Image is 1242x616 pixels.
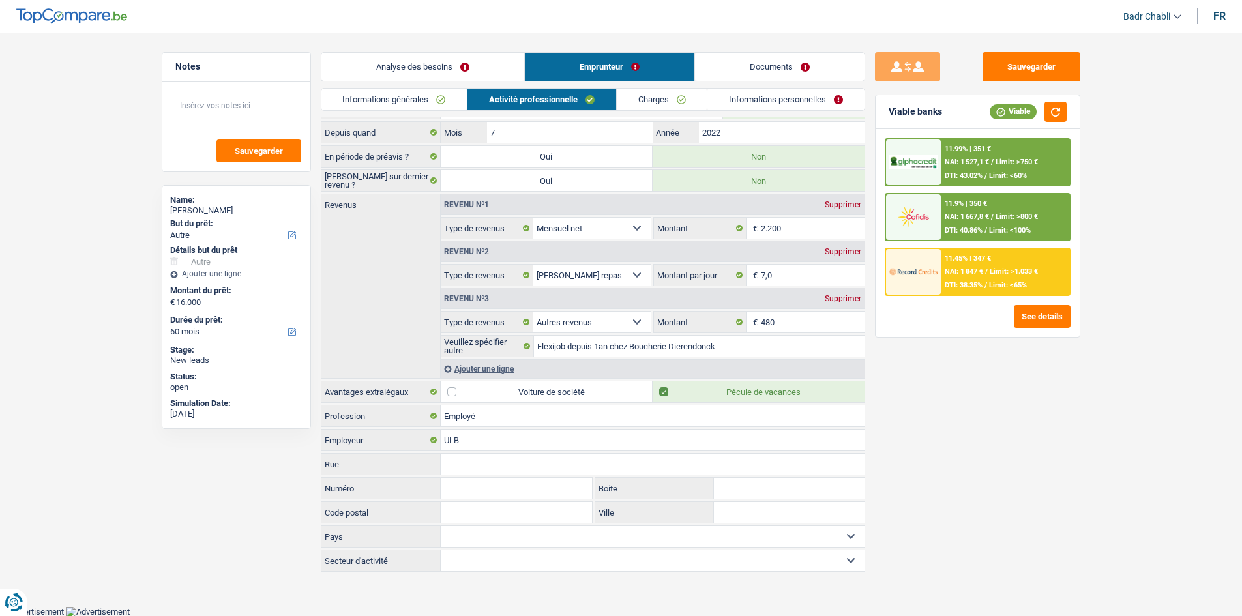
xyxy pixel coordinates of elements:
div: open [170,382,303,392]
span: DTI: 43.02% [945,171,983,180]
span: / [984,226,987,235]
div: Ajouter une ligne [441,359,865,378]
label: Profession [321,405,441,426]
div: Viable [990,104,1037,119]
span: Limit: <65% [989,281,1027,289]
div: Revenu nº3 [441,295,492,302]
label: Oui [441,170,653,191]
label: Type de revenus [441,265,533,286]
span: NAI: 1 667,8 € [945,213,989,221]
label: Non [653,170,865,191]
div: New leads [170,355,303,366]
div: Simulation Date: [170,398,303,409]
button: See details [1014,305,1071,328]
label: Secteur d'activité [321,550,441,571]
span: Limit: <100% [989,226,1031,235]
img: AlphaCredit [889,155,938,170]
input: AAAA [699,122,864,143]
span: NAI: 1 847 € [945,267,983,276]
span: / [991,158,994,166]
span: € [747,265,761,286]
div: Ajouter une ligne [170,269,303,278]
button: Sauvegarder [983,52,1080,81]
a: Informations personnelles [707,89,865,110]
div: Revenu nº2 [441,248,492,256]
span: Badr Chabli [1123,11,1170,22]
div: fr [1213,10,1226,22]
div: [PERSON_NAME] [170,205,303,216]
label: Avantages extralégaux [321,381,441,402]
label: Montant du prêt: [170,286,300,296]
label: En période de préavis ? [321,146,441,167]
h5: Notes [175,61,297,72]
span: € [170,297,175,308]
span: Limit: >1.033 € [990,267,1038,276]
span: Limit: <60% [989,171,1027,180]
label: Pays [321,526,441,547]
label: Employeur [321,430,441,450]
label: Mois [441,122,487,143]
div: 11.99% | 351 € [945,145,991,153]
span: Limit: >800 € [996,213,1038,221]
button: Sauvegarder [216,139,301,162]
label: [PERSON_NAME] sur dernier revenu ? [321,170,441,191]
span: Sauvegarder [235,147,283,155]
a: Informations générales [321,89,467,110]
div: 11.45% | 347 € [945,254,991,263]
label: Montant [654,218,747,239]
span: DTI: 38.35% [945,281,983,289]
span: NAI: 1 527,1 € [945,158,989,166]
label: Rue [321,454,441,475]
img: Record Credits [889,259,938,284]
div: [DATE] [170,409,303,419]
a: Emprunteur [525,53,694,81]
div: Supprimer [821,201,865,209]
img: TopCompare Logo [16,8,127,24]
span: Limit: >750 € [996,158,1038,166]
div: Détails but du prêt [170,245,303,256]
label: Voiture de société [441,381,653,402]
span: € [747,218,761,239]
label: Non [653,146,865,167]
span: / [984,171,987,180]
label: Type de revenus [441,218,533,239]
label: Type de revenus [441,312,533,332]
label: Montant [654,312,747,332]
label: Boite [595,478,714,499]
div: 11.9% | 350 € [945,199,987,208]
div: Supprimer [821,248,865,256]
div: Revenu nº1 [441,201,492,209]
label: Revenus [321,194,440,209]
label: Année [653,122,699,143]
input: Veuillez préciser [534,336,865,357]
label: Ville [595,502,714,523]
label: Numéro [321,478,441,499]
a: Analyse des besoins [321,53,524,81]
span: € [747,312,761,332]
div: Stage: [170,345,303,355]
label: Veuillez spécifier autre [441,336,534,357]
label: Oui [441,146,653,167]
input: MM [487,122,652,143]
label: Montant par jour [654,265,747,286]
div: Status: [170,372,303,382]
label: Depuis quand [321,122,441,143]
div: Viable banks [889,106,942,117]
a: Activité professionnelle [467,89,616,110]
span: / [985,267,988,276]
label: Pécule de vacances [653,381,865,402]
span: DTI: 40.86% [945,226,983,235]
label: But du prêt: [170,218,300,229]
div: Supprimer [821,295,865,302]
span: / [984,281,987,289]
a: Documents [695,53,865,81]
div: Name: [170,195,303,205]
label: Code postal [321,502,441,523]
a: Badr Chabli [1113,6,1181,27]
label: Durée du prêt: [170,315,300,325]
img: Cofidis [889,205,938,229]
span: / [991,213,994,221]
a: Charges [617,89,707,110]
